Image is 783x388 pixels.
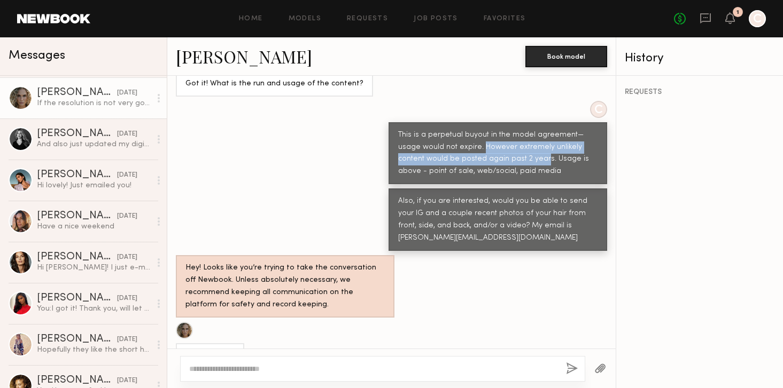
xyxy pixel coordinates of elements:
[117,211,137,221] div: [DATE]
[525,46,607,67] button: Book model
[117,252,137,263] div: [DATE]
[37,334,117,345] div: [PERSON_NAME]
[117,335,137,345] div: [DATE]
[37,375,117,386] div: [PERSON_NAME]
[347,15,388,22] a: Requests
[37,263,151,273] div: Hi [PERSON_NAME]! I just e-mailed it. Have an amazing weekend, Xx
[737,10,739,15] div: 1
[289,15,321,22] a: Models
[117,88,137,98] div: [DATE]
[117,170,137,180] div: [DATE]
[749,10,766,27] a: C
[37,221,151,232] div: Have a nice weekend
[37,170,117,180] div: [PERSON_NAME]
[525,51,607,60] a: Book model
[625,89,774,96] div: REQUESTS
[37,139,151,149] div: And also just updated my digitals on here as well if those help
[398,195,598,244] div: Also, if you are interested, would you be able to send your IG and a couple recent photos of your...
[37,129,117,139] div: [PERSON_NAME]
[37,180,151,191] div: Hi lovely! Just emailed you!
[37,88,117,98] div: [PERSON_NAME]
[117,294,137,304] div: [DATE]
[185,78,363,90] div: Got it! What is the run and usage of the content?
[117,129,137,139] div: [DATE]
[37,252,117,263] div: [PERSON_NAME]
[414,15,458,22] a: Job Posts
[484,15,526,22] a: Favorites
[37,98,151,108] div: If the resolution is not very good via email, I will send a wetransfer link, just let me know!
[37,345,151,355] div: Hopefully they like the short hair too!
[37,293,117,304] div: [PERSON_NAME]
[625,52,774,65] div: History
[398,129,598,178] div: This is a perpetual buyout in the model agreement—usage would not expire. However extremely unlik...
[9,50,65,62] span: Messages
[37,211,117,221] div: [PERSON_NAME]
[176,45,312,68] a: [PERSON_NAME]
[239,15,263,22] a: Home
[185,262,385,311] div: Hey! Looks like you’re trying to take the conversation off Newbook. Unless absolutely necessary, ...
[117,376,137,386] div: [DATE]
[37,304,151,314] div: You: I got it! Thank you, will let you know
